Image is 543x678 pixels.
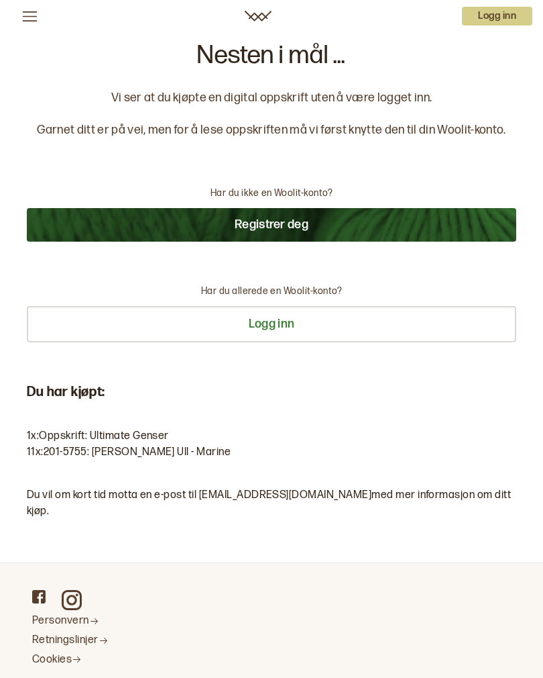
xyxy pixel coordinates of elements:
[27,383,516,401] p: Du har kjøpt:
[32,590,46,603] a: Woolit on Facebook
[32,653,484,667] a: Cookies
[27,444,516,461] li: 11 x: 201-5755: [PERSON_NAME] Ull - Marine
[27,487,516,520] p: Du vil om kort tid motta en e-post til [EMAIL_ADDRESS][DOMAIN_NAME] med mer informasjon om ditt k...
[462,7,532,26] button: User dropdown
[62,590,82,610] a: Woolit on Instagram
[462,7,532,26] p: Logg inn
[210,187,333,200] p: Har du ikke en Woolit-konto?
[32,634,484,648] a: Retningslinjer
[32,614,484,628] a: Personvern
[27,306,516,342] button: Logg inn
[27,208,516,242] button: Registrer deg
[27,428,516,444] li: 1 x: Oppskrift: Ultimate Genser
[37,90,505,138] p: Vi ser at du kjøpte en digital oppskrift uten å være logget inn. Garnet ditt er på vei, men for å...
[245,11,271,21] a: Woolit
[197,43,345,68] p: Nesten i mål ...
[201,285,342,298] p: Har du allerede en Woolit-konto?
